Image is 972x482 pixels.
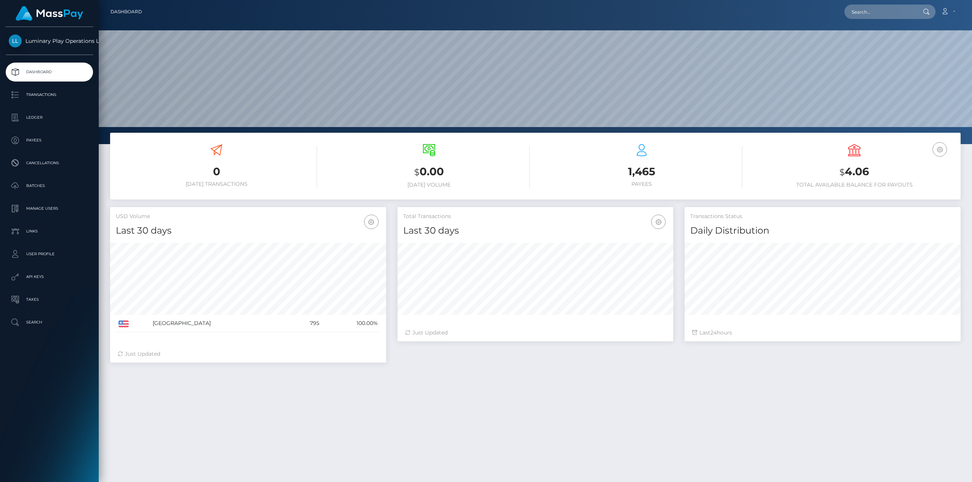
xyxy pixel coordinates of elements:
[116,181,317,187] h6: [DATE] Transactions
[322,315,380,332] td: 100.00%
[839,167,845,177] small: $
[9,112,90,123] p: Ledger
[9,226,90,237] p: Links
[6,313,93,332] a: Search
[6,131,93,150] a: Payees
[328,182,530,188] h6: [DATE] Volume
[541,164,742,179] h3: 1,465
[116,213,380,220] h5: USD Volume
[754,182,955,188] h6: Total Available Balance for Payouts
[9,271,90,283] p: API Keys
[690,213,955,220] h5: Transactions Status
[9,35,22,47] img: Luminary Play Operations Limited
[16,6,83,21] img: MassPay Logo
[6,267,93,286] a: API Keys
[9,294,90,305] p: Taxes
[9,89,90,100] p: Transactions
[6,85,93,104] a: Transactions
[405,329,666,337] div: Just Updated
[289,315,322,332] td: 795
[9,248,90,260] p: User Profile
[6,199,93,218] a: Manage Users
[692,329,953,337] div: Last hours
[116,164,317,179] h3: 0
[9,66,90,78] p: Dashboard
[844,5,916,19] input: Search...
[9,317,90,328] p: Search
[116,224,380,237] h4: Last 30 days
[9,203,90,214] p: Manage Users
[6,290,93,309] a: Taxes
[9,180,90,192] p: Batches
[690,224,955,237] h4: Daily Distribution
[110,4,142,20] a: Dashboard
[6,176,93,195] a: Batches
[403,224,668,237] h4: Last 30 days
[6,38,93,44] span: Luminary Play Operations Limited
[541,181,742,187] h6: Payees
[6,154,93,173] a: Cancellations
[414,167,420,177] small: $
[9,135,90,146] p: Payees
[403,213,668,220] h5: Total Transactions
[754,164,955,180] h3: 4.06
[6,222,93,241] a: Links
[710,329,717,336] span: 24
[328,164,530,180] h3: 0.00
[6,108,93,127] a: Ledger
[150,315,289,332] td: [GEOGRAPHIC_DATA]
[118,350,379,358] div: Just Updated
[9,157,90,169] p: Cancellations
[6,245,93,264] a: User Profile
[118,320,129,327] img: US.png
[6,63,93,82] a: Dashboard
